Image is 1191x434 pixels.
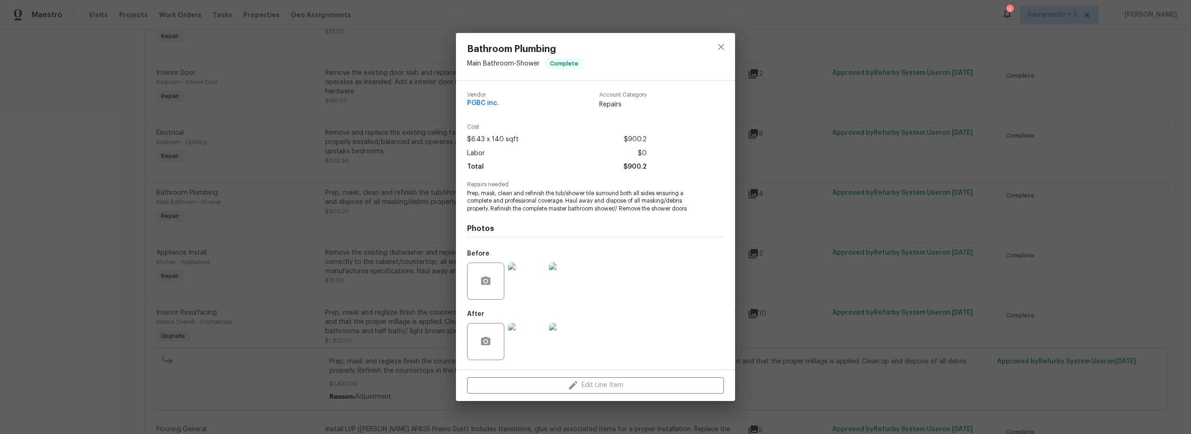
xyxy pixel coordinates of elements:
span: Main Bathroom - Shower [467,60,540,67]
h5: After [467,311,484,317]
span: Total [467,160,484,174]
span: $900.2 [624,133,647,146]
span: Account Category [599,92,647,98]
span: Cost [467,124,647,130]
span: Repairs needed [467,182,724,188]
span: $6.43 x 140 sqft [467,133,519,146]
span: $0 [638,147,647,160]
span: Bathroom Plumbing [467,44,583,54]
span: Labor [467,147,485,160]
h5: Before [467,250,489,257]
span: Complete [546,59,582,68]
span: PGBC inc. [467,100,499,107]
h4: Photos [467,224,724,233]
span: Repairs [599,100,647,109]
span: Vendor [467,92,499,98]
span: Prep, mask, clean and refinish the tub/shower tile surround both all sides ensuring a complete an... [467,190,698,213]
div: 1 [1006,6,1013,15]
span: $900.2 [623,160,647,174]
button: close [710,36,732,58]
